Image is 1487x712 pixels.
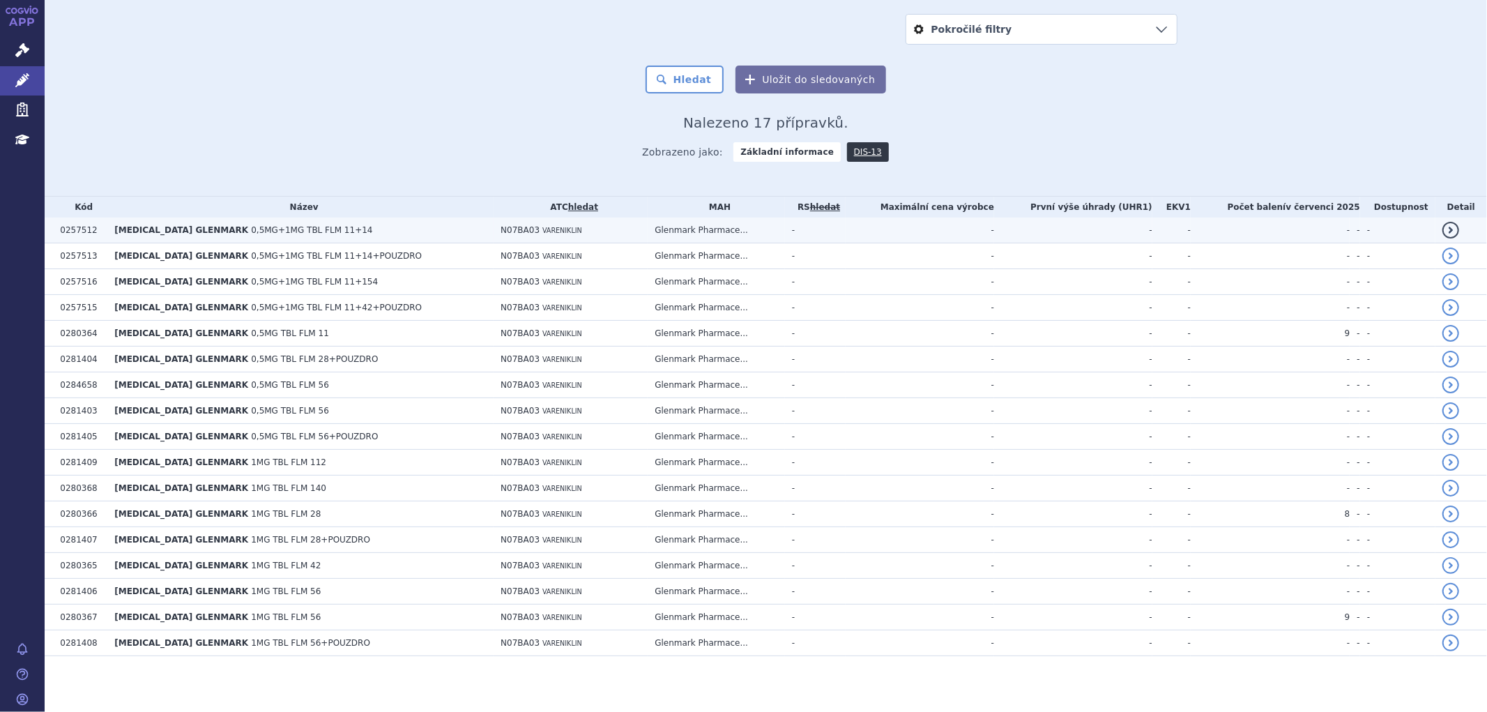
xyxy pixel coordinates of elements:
td: - [994,501,1152,527]
span: VARENIKLIN [542,485,582,492]
span: VARENIKLIN [542,614,582,621]
span: VARENIKLIN [542,588,582,596]
td: - [1360,269,1435,295]
td: 0257513 [53,243,107,269]
button: Uložit do sledovaných [735,66,886,93]
td: - [1360,424,1435,450]
td: - [785,501,846,527]
td: 0257515 [53,295,107,321]
span: N07BA03 [501,380,540,390]
span: N07BA03 [501,432,540,441]
span: 1MG TBL FLM 42 [251,561,321,570]
a: detail [1442,506,1459,522]
td: - [785,398,846,424]
td: Glenmark Pharmace... [648,579,785,605]
span: [MEDICAL_DATA] GLENMARK [114,328,248,338]
td: Glenmark Pharmace... [648,295,785,321]
span: [MEDICAL_DATA] GLENMARK [114,457,248,467]
span: VARENIKLIN [542,562,582,570]
td: - [785,476,846,501]
td: - [1152,579,1191,605]
td: - [1360,630,1435,656]
td: - [785,424,846,450]
span: N07BA03 [501,328,540,338]
td: - [1191,295,1350,321]
td: Glenmark Pharmace... [648,398,785,424]
span: 1MG TBL FLM 140 [251,483,326,493]
td: - [1360,501,1435,527]
span: VARENIKLIN [542,252,582,260]
td: - [1350,630,1360,656]
td: - [1360,398,1435,424]
td: 9 [1191,321,1350,347]
td: - [1350,243,1360,269]
a: detail [1442,377,1459,393]
td: Glenmark Pharmace... [648,553,785,579]
td: - [994,450,1152,476]
td: - [1152,424,1191,450]
span: VARENIKLIN [542,304,582,312]
td: Glenmark Pharmace... [648,476,785,501]
td: - [785,450,846,476]
td: - [785,321,846,347]
td: - [846,527,994,553]
td: - [1360,579,1435,605]
td: - [846,553,994,579]
td: Glenmark Pharmace... [648,243,785,269]
td: - [1152,218,1191,243]
th: Kód [53,197,107,218]
th: RS [785,197,846,218]
td: - [1152,450,1191,476]
td: - [1152,398,1191,424]
td: - [1360,476,1435,501]
td: - [994,321,1152,347]
td: 0281403 [53,398,107,424]
td: 0281406 [53,579,107,605]
span: [MEDICAL_DATA] GLENMARK [114,225,248,235]
span: [MEDICAL_DATA] GLENMARK [114,612,248,622]
td: - [785,269,846,295]
td: - [1350,398,1360,424]
td: 0280367 [53,605,107,630]
td: Glenmark Pharmace... [648,450,785,476]
td: - [1152,243,1191,269]
td: - [1191,476,1350,501]
td: Glenmark Pharmace... [648,347,785,372]
a: detail [1442,248,1459,264]
span: 0,5MG TBL FLM 28+POUZDRO [251,354,378,364]
td: - [994,347,1152,372]
span: [MEDICAL_DATA] GLENMARK [114,303,248,312]
td: Glenmark Pharmace... [648,527,785,553]
span: 0,5MG+1MG TBL FLM 11+14+POUZDRO [251,251,422,261]
th: Detail [1435,197,1487,218]
td: - [1152,476,1191,501]
td: - [1350,450,1360,476]
td: - [846,243,994,269]
a: detail [1442,428,1459,445]
td: - [1152,605,1191,630]
span: VARENIKLIN [542,278,582,286]
td: 0257516 [53,269,107,295]
td: - [1152,630,1191,656]
th: Dostupnost [1360,197,1435,218]
span: VARENIKLIN [542,536,582,544]
span: N07BA03 [501,561,540,570]
td: Glenmark Pharmace... [648,605,785,630]
td: - [1350,527,1360,553]
td: - [1360,553,1435,579]
td: - [785,553,846,579]
td: - [1191,243,1350,269]
td: 0281409 [53,450,107,476]
span: N07BA03 [501,225,540,235]
span: VARENIKLIN [542,510,582,518]
span: 1MG TBL FLM 56+POUZDRO [251,638,370,648]
td: Glenmark Pharmace... [648,269,785,295]
td: - [994,243,1152,269]
span: 0,5MG+1MG TBL FLM 11+14 [251,225,372,235]
span: N07BA03 [501,483,540,493]
td: - [846,372,994,398]
td: 0257512 [53,218,107,243]
a: detail [1442,402,1459,419]
strong: Základní informace [733,142,841,162]
span: N07BA03 [501,638,540,648]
